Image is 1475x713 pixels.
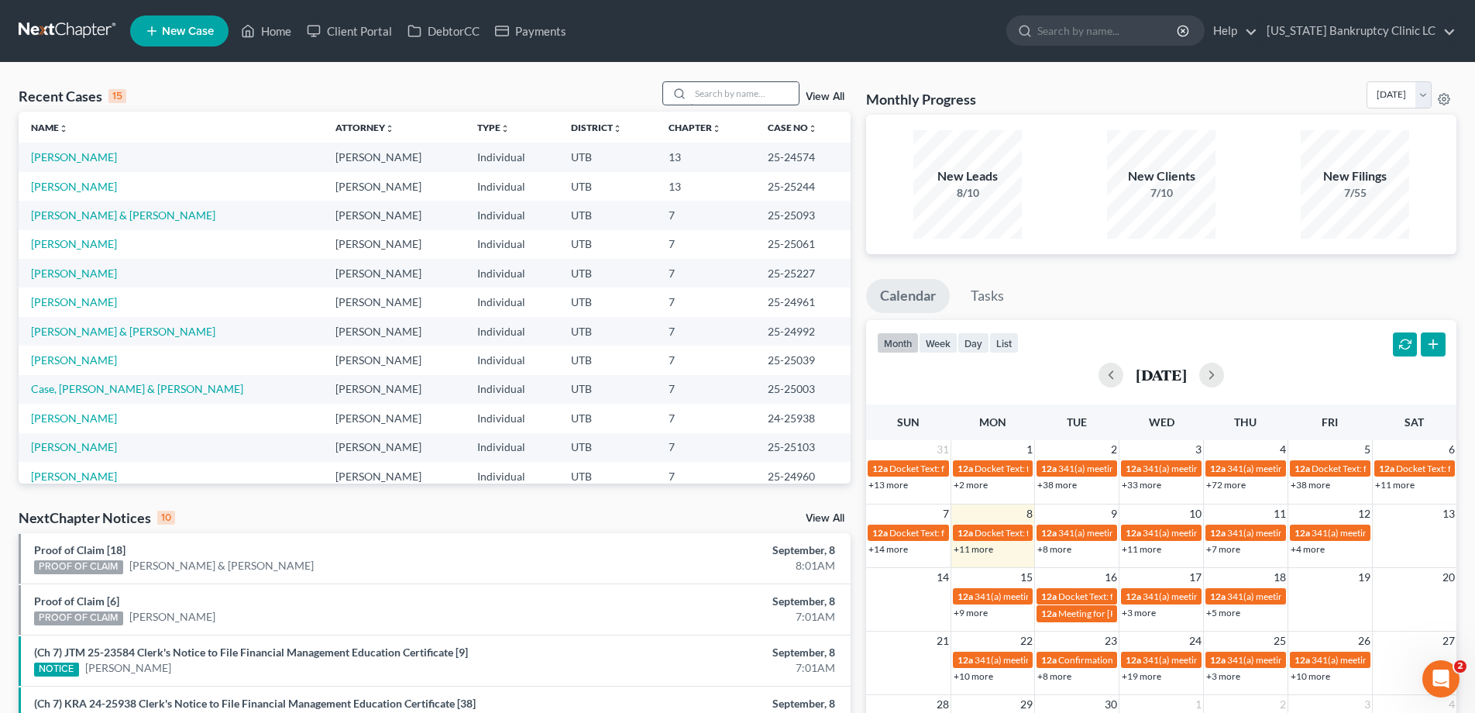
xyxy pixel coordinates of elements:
a: [US_STATE] Bankruptcy Clinic LC [1259,17,1456,45]
div: New Leads [913,167,1022,185]
span: 5 [1363,440,1372,459]
a: Home [233,17,299,45]
a: +4 more [1291,543,1325,555]
a: +13 more [868,479,908,491]
span: Docket Text: for [PERSON_NAME] [975,463,1113,474]
a: [PERSON_NAME] [31,470,117,483]
a: Case, [PERSON_NAME] & [PERSON_NAME] [31,382,243,395]
button: month [877,332,919,353]
span: 20 [1441,568,1456,587]
span: 12a [1041,527,1057,539]
td: 25-25039 [755,346,851,374]
td: [PERSON_NAME] [323,404,466,432]
a: Payments [487,17,574,45]
a: Attorneyunfold_more [335,122,394,133]
a: Proof of Claim [18] [34,543,125,556]
a: +38 more [1037,479,1077,491]
a: Case Nounfold_more [768,122,817,133]
span: 9 [1109,505,1119,523]
td: 24-25938 [755,404,851,432]
td: [PERSON_NAME] [323,143,466,171]
td: 7 [656,433,755,462]
a: [PERSON_NAME] [31,267,117,280]
td: UTB [559,172,656,201]
span: Docket Text: for [PERSON_NAME] [889,463,1028,474]
span: 341(a) meeting for [PERSON_NAME] [1143,463,1292,474]
span: 12a [872,463,888,474]
td: [PERSON_NAME] [323,288,466,316]
td: UTB [559,462,656,491]
td: 25-25061 [755,230,851,259]
td: [PERSON_NAME] [323,462,466,491]
span: 17 [1188,568,1203,587]
td: Individual [465,462,559,491]
span: 12a [1041,591,1057,602]
span: 12a [1126,527,1141,539]
td: UTB [559,288,656,316]
div: September, 8 [579,542,835,558]
td: Individual [465,375,559,404]
td: 25-25003 [755,375,851,404]
button: list [989,332,1019,353]
a: +7 more [1206,543,1240,555]
a: (Ch 7) KRA 24-25938 Clerk's Notice to File Financial Management Education Certificate [38] [34,697,476,710]
td: UTB [559,259,656,288]
span: 24 [1188,632,1203,650]
span: 21 [935,632,951,650]
td: UTB [559,346,656,374]
td: [PERSON_NAME] [323,172,466,201]
a: [PERSON_NAME] [31,180,117,193]
span: 12a [1294,527,1310,539]
span: 8 [1025,505,1034,523]
span: 341(a) meeting for [PERSON_NAME] [975,591,1124,602]
span: 341(a) meeting for [PERSON_NAME] [975,654,1124,666]
td: UTB [559,375,656,404]
a: Typeunfold_more [477,122,510,133]
td: Individual [465,172,559,201]
a: +5 more [1206,607,1240,618]
span: Mon [979,415,1006,429]
i: unfold_more [613,124,622,133]
div: PROOF OF CLAIM [34,611,123,625]
button: week [919,332,958,353]
a: +9 more [954,607,988,618]
a: +10 more [1291,670,1330,682]
td: [PERSON_NAME] [323,346,466,374]
span: 15 [1019,568,1034,587]
a: +3 more [1122,607,1156,618]
div: 7:01AM [579,609,835,625]
a: [PERSON_NAME] & [PERSON_NAME] [31,325,215,338]
td: [PERSON_NAME] [323,433,466,462]
span: 7 [941,505,951,523]
button: day [958,332,989,353]
div: September, 8 [579,645,835,660]
span: 341(a) meeting for [PERSON_NAME] [1312,654,1461,666]
a: +33 more [1122,479,1161,491]
a: [PERSON_NAME] [31,237,117,250]
span: 14 [935,568,951,587]
td: 13 [656,143,755,171]
div: 8:01AM [579,558,835,573]
div: 10 [157,511,175,525]
div: 8/10 [913,185,1022,201]
i: unfold_more [385,124,394,133]
span: 341(a) meeting for [PERSON_NAME] [1227,591,1377,602]
td: 7 [656,288,755,316]
td: 7 [656,462,755,491]
td: [PERSON_NAME] [323,230,466,259]
td: 7 [656,317,755,346]
a: Districtunfold_more [571,122,622,133]
td: Individual [465,288,559,316]
span: 341(a) meeting for [PERSON_NAME] [1143,654,1292,666]
i: unfold_more [500,124,510,133]
span: New Case [162,26,214,37]
td: UTB [559,404,656,432]
a: +11 more [1122,543,1161,555]
td: UTB [559,230,656,259]
a: Calendar [866,279,950,313]
span: 19 [1356,568,1372,587]
span: 341(a) meeting for [PERSON_NAME] & [PERSON_NAME] [1227,527,1459,539]
input: Search by name... [690,82,799,105]
span: 13 [1441,505,1456,523]
i: unfold_more [59,124,68,133]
